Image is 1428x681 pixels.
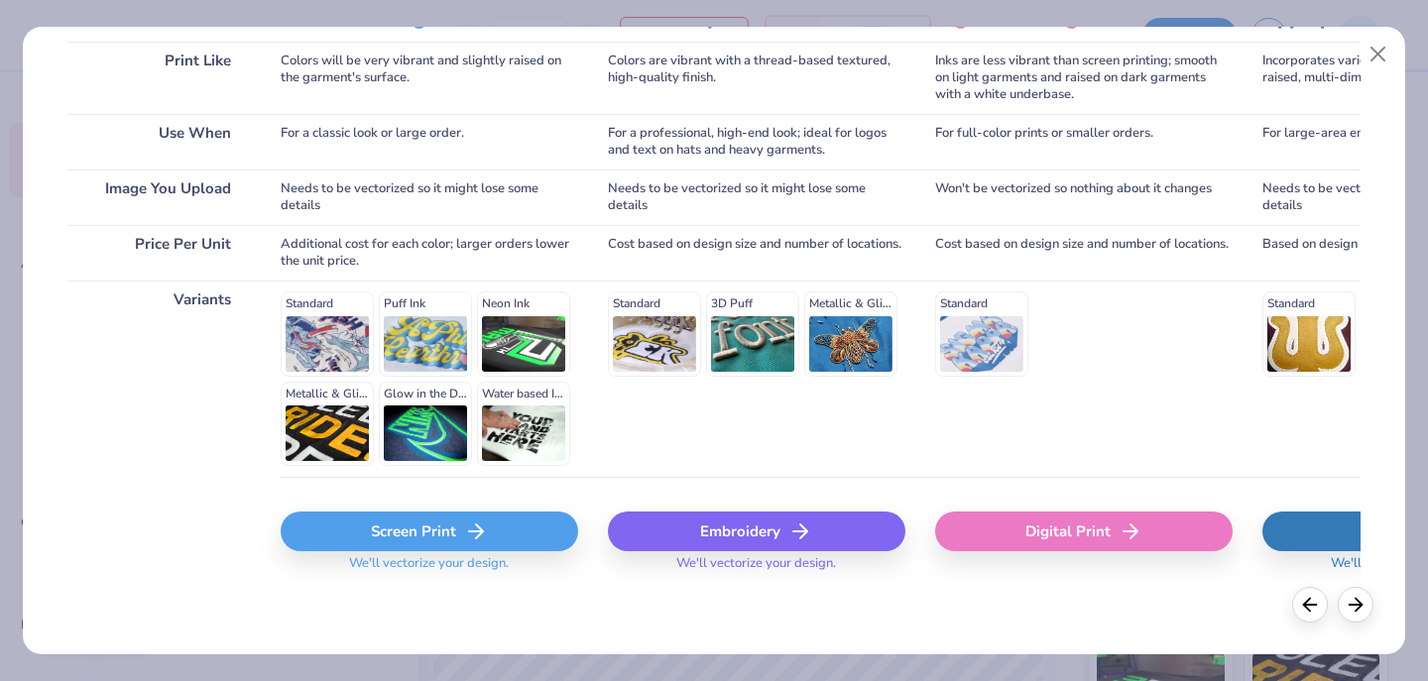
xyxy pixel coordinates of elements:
div: Won't be vectorized so nothing about it changes [935,170,1233,225]
div: Variants [67,281,251,477]
button: Close [1360,36,1397,73]
div: Needs to be vectorized so it might lose some details [281,170,578,225]
div: Colors will be very vibrant and slightly raised on the garment's surface. [281,42,578,114]
div: Image You Upload [67,170,251,225]
div: Digital Print [935,511,1233,551]
span: We'll vectorize your design. [668,555,844,584]
div: Print Like [67,42,251,114]
div: For a classic look or large order. [281,114,578,170]
div: Price Per Unit [67,225,251,281]
div: Screen Print [281,511,578,551]
div: Inks are less vibrant than screen printing; smooth on light garments and raised on dark garments ... [935,42,1233,114]
div: Embroidery [608,511,905,551]
div: Additional cost for each color; larger orders lower the unit price. [281,225,578,281]
div: Cost based on design size and number of locations. [608,225,905,281]
div: Needs to be vectorized so it might lose some details [608,170,905,225]
div: For full-color prints or smaller orders. [935,114,1233,170]
div: For a professional, high-end look; ideal for logos and text on hats and heavy garments. [608,114,905,170]
span: We'll vectorize your design. [341,555,517,584]
div: Colors are vibrant with a thread-based textured, high-quality finish. [608,42,905,114]
div: Cost based on design size and number of locations. [935,225,1233,281]
div: Use When [67,114,251,170]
